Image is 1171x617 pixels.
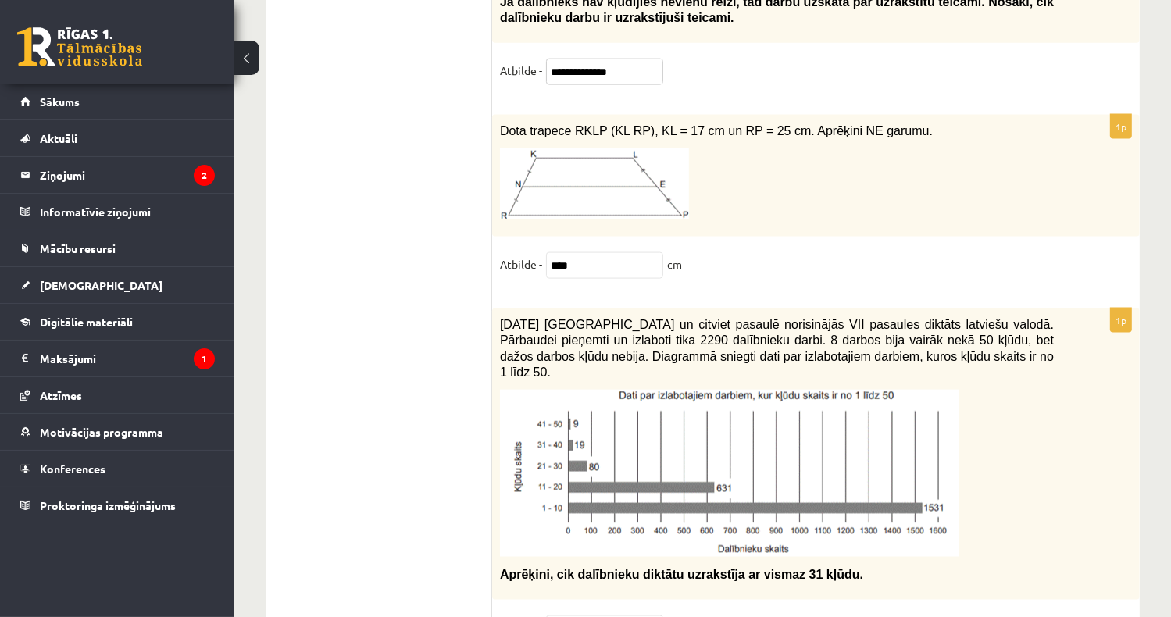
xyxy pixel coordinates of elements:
[40,278,162,292] span: [DEMOGRAPHIC_DATA]
[40,498,176,512] span: Proktoringa izmēģinājums
[500,148,689,219] img: Attēls, kurā ir rinda, diagramma Mākslīgā intelekta ģenerēts saturs var būt nepareizs.
[40,425,163,439] span: Motivācijas programma
[40,241,116,255] span: Mācību resursi
[40,341,215,376] legend: Maksājumi
[20,341,215,376] a: Maksājumi1
[17,27,142,66] a: Rīgas 1. Tālmācības vidusskola
[40,388,82,402] span: Atzīmes
[40,194,215,230] legend: Informatīvie ziņojumi
[40,315,133,329] span: Digitālie materiāli
[20,84,215,119] a: Sākums
[500,318,1054,380] span: [DATE] [GEOGRAPHIC_DATA] un citviet pasaulē norisinājās VII pasaules diktāts latviešu valodā. Pār...
[194,165,215,186] i: 2
[1110,308,1132,333] p: 1p
[20,267,215,303] a: [DEMOGRAPHIC_DATA]
[500,390,959,557] img: Attēls, kurā ir teksts, ekrānuzņēmums, rinda, skice Mākslīgā intelekta ģenerēts saturs var būt ne...
[40,157,215,193] legend: Ziņojumi
[20,304,215,340] a: Digitālie materiāli
[500,568,863,581] span: Aprēķini, cik dalībnieku diktātu uzrakstīja ar vismaz 31 kļūdu.
[500,59,542,82] p: Atbilde -
[1110,114,1132,139] p: 1p
[20,230,215,266] a: Mācību resursi
[500,252,1132,285] fieldset: cm
[40,462,105,476] span: Konferences
[20,120,215,156] a: Aktuāli
[40,95,80,109] span: Sākums
[20,157,215,193] a: Ziņojumi2
[194,348,215,369] i: 1
[20,451,215,487] a: Konferences
[40,131,77,145] span: Aktuāli
[500,124,933,137] span: Dota trapece RKLP (KL RP), KL = 17 cm un RP = 25 cm. Aprēķini NE garumu.
[20,194,215,230] a: Informatīvie ziņojumi
[500,252,542,276] p: Atbilde -
[20,487,215,523] a: Proktoringa izmēģinājums
[20,414,215,450] a: Motivācijas programma
[20,377,215,413] a: Atzīmes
